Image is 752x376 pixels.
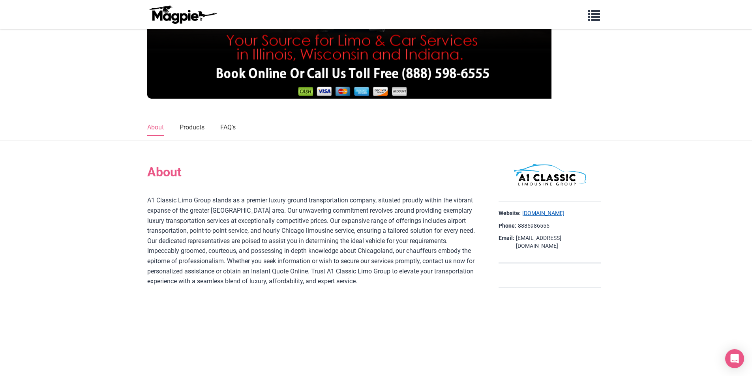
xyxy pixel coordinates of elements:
[499,222,516,230] strong: Phone:
[147,5,218,24] img: logo-ab69f6fb50320c5b225c76a69d11143b.png
[147,195,479,307] div: A1 Classic Limo Group stands as a premier luxury ground transportation company, situated proudly ...
[220,120,236,136] a: FAQ's
[510,161,589,189] img: A1 Classic Limo Group logo
[147,120,164,136] a: About
[180,120,204,136] a: Products
[499,210,521,217] strong: Website:
[516,234,601,250] a: [EMAIL_ADDRESS][DOMAIN_NAME]
[499,222,601,230] div: 8885986555
[147,165,479,180] h2: About
[499,234,514,242] strong: Email:
[725,349,744,368] div: Open Intercom Messenger
[522,210,564,217] a: [DOMAIN_NAME]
